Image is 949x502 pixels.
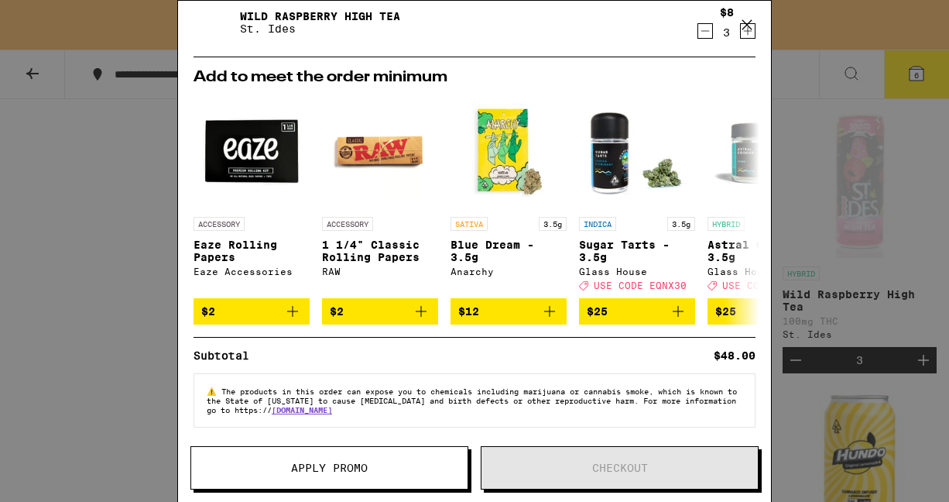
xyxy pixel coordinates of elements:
[481,446,759,490] button: Checkout
[194,70,755,85] h2: Add to meet the order minimum
[240,10,400,22] a: Wild Raspberry High Tea
[322,93,438,298] a: Open page for 1 1/4" Classic Rolling Papers from RAW
[579,239,695,263] p: Sugar Tarts - 3.5g
[458,305,479,318] span: $12
[722,280,815,291] span: USE CODE EQNX30
[707,217,745,231] p: HYBRID
[579,266,695,277] div: Glass House
[579,93,695,209] img: Glass House - Sugar Tarts - 3.5g
[451,239,567,263] p: Blue Dream - 3.5g
[720,6,734,19] div: $8
[291,462,368,473] span: Apply Promo
[451,93,567,298] a: Open page for Blue Dream - 3.5g from Anarchy
[579,93,695,298] a: Open page for Sugar Tarts - 3.5g from Glass House
[707,239,824,263] p: Astral Cookies - 3.5g
[272,405,332,414] a: [DOMAIN_NAME]
[707,93,824,298] a: Open page for Astral Cookies - 3.5g from Glass House
[9,11,111,23] span: Hi. Need any help?
[592,462,648,473] span: Checkout
[579,298,695,325] button: Add to bag
[720,26,734,39] div: 3
[715,305,736,318] span: $25
[201,305,215,318] span: $2
[579,217,616,231] p: INDICA
[322,266,438,277] div: RAW
[194,239,310,263] p: Eaze Rolling Papers
[707,298,824,325] button: Add to bag
[322,93,438,209] img: RAW - 1 1/4" Classic Rolling Papers
[322,298,438,325] button: Add to bag
[697,23,713,39] button: Decrement
[194,93,310,209] img: Eaze Accessories - Eaze Rolling Papers
[194,298,310,325] button: Add to bag
[322,217,373,231] p: ACCESSORY
[322,239,438,263] p: 1 1/4" Classic Rolling Papers
[194,93,310,298] a: Open page for Eaze Rolling Papers from Eaze Accessories
[587,305,608,318] span: $25
[707,266,824,277] div: Glass House
[714,350,755,361] div: $48.00
[207,387,737,414] span: The products in this order can expose you to chemicals including marijuana or cannabis smoke, whi...
[207,387,221,396] span: ⚠️
[667,217,695,231] p: 3.5g
[451,266,567,277] div: Anarchy
[539,217,567,231] p: 3.5g
[194,266,310,277] div: Eaze Accessories
[190,446,468,490] button: Apply Promo
[451,217,488,231] p: SATIVA
[594,280,687,291] span: USE CODE EQNX30
[451,298,567,325] button: Add to bag
[194,1,237,44] img: Wild Raspberry High Tea
[330,305,344,318] span: $2
[194,350,260,361] div: Subtotal
[707,93,824,209] img: Glass House - Astral Cookies - 3.5g
[240,22,400,35] p: St. Ides
[451,93,567,209] img: Anarchy - Blue Dream - 3.5g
